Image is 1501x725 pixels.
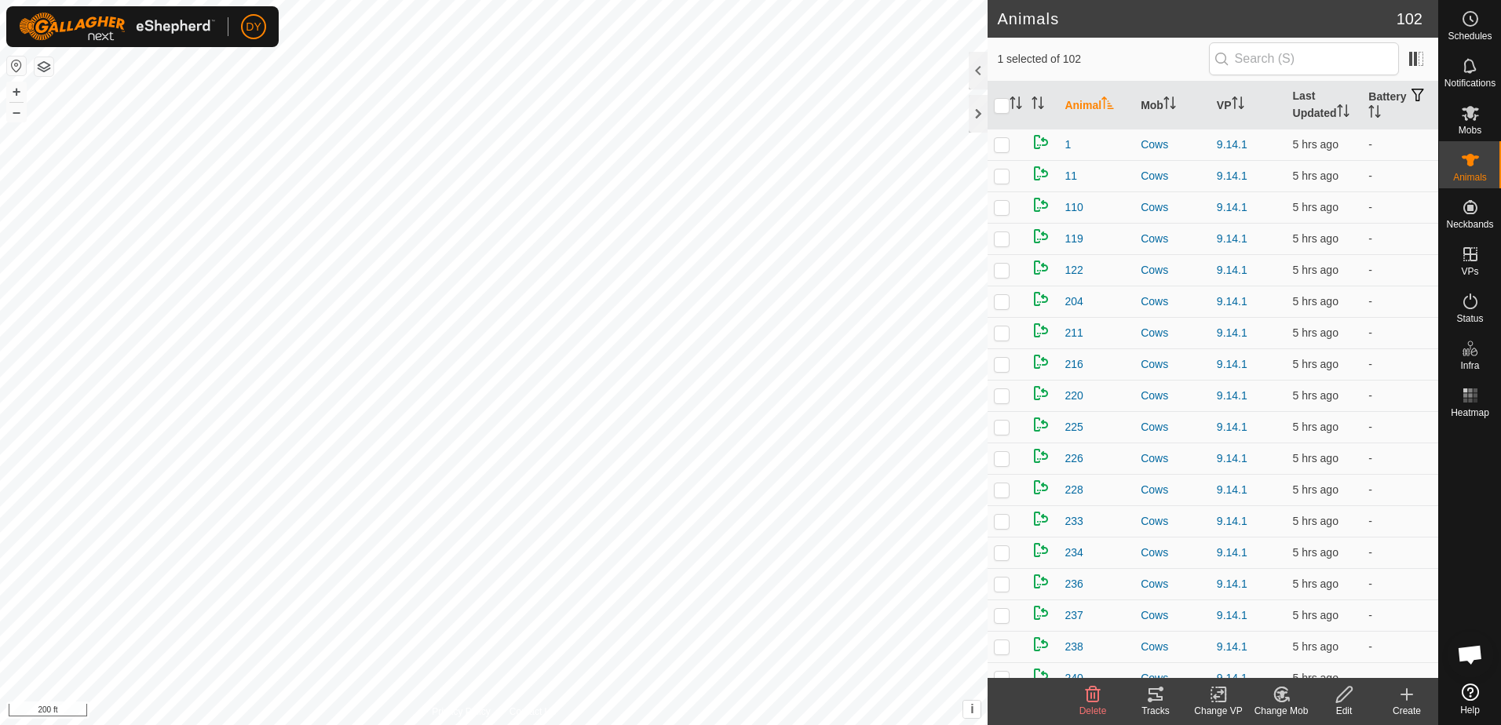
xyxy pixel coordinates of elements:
span: 14 Sept 2025, 9:13 am [1293,640,1338,653]
img: returning on [1032,415,1050,434]
span: 225 [1065,419,1083,435]
img: returning on [1032,603,1050,622]
span: 14 Sept 2025, 9:12 am [1293,672,1338,684]
span: 14 Sept 2025, 9:13 am [1293,389,1338,402]
span: 220 [1065,388,1083,404]
img: returning on [1032,290,1050,308]
img: returning on [1032,666,1050,685]
span: 110 [1065,199,1083,216]
img: returning on [1032,195,1050,214]
div: Cows [1141,513,1204,530]
a: 9.14.1 [1217,169,1247,182]
p-sorticon: Activate to sort [1101,99,1114,111]
div: Cows [1141,419,1204,435]
span: 14 Sept 2025, 9:13 am [1293,138,1338,151]
div: Tracks [1124,704,1187,718]
a: 9.14.1 [1217,577,1247,590]
span: Neckbands [1446,220,1493,229]
span: 14 Sept 2025, 9:12 am [1293,358,1338,370]
a: 9.14.1 [1217,546,1247,559]
td: - [1362,317,1438,348]
td: - [1362,223,1438,254]
a: Privacy Policy [432,705,491,719]
td: - [1362,631,1438,662]
h2: Animals [997,9,1396,28]
td: - [1362,191,1438,223]
span: Heatmap [1451,408,1489,417]
a: 9.14.1 [1217,389,1247,402]
a: 9.14.1 [1217,452,1247,465]
img: returning on [1032,384,1050,403]
span: 1 selected of 102 [997,51,1208,67]
div: Change VP [1187,704,1250,718]
span: Mobs [1459,126,1481,135]
p-sorticon: Activate to sort [1010,99,1022,111]
a: 9.14.1 [1217,138,1247,151]
th: Battery [1362,82,1438,129]
p-sorticon: Activate to sort [1337,107,1349,119]
img: returning on [1032,352,1050,371]
a: 9.14.1 [1217,264,1247,276]
span: 14 Sept 2025, 9:12 am [1293,201,1338,213]
td: - [1362,443,1438,474]
span: 14 Sept 2025, 9:14 am [1293,546,1338,559]
div: Cows [1141,450,1204,467]
td: - [1362,599,1438,631]
span: 1 [1065,137,1071,153]
td: - [1362,662,1438,694]
div: Cows [1141,482,1204,498]
div: Cows [1141,639,1204,655]
img: returning on [1032,509,1050,528]
th: Animal [1058,82,1134,129]
div: Cows [1141,231,1204,247]
span: i [970,702,973,716]
div: Cows [1141,576,1204,592]
span: 234 [1065,545,1083,561]
div: Edit [1313,704,1375,718]
img: returning on [1032,572,1050,591]
span: Help [1460,705,1480,715]
div: Cows [1141,325,1204,341]
div: Cows [1141,199,1204,216]
span: 14 Sept 2025, 9:12 am [1293,483,1338,496]
td: - [1362,568,1438,599]
div: Cows [1141,356,1204,373]
span: 237 [1065,607,1083,624]
a: 9.14.1 [1217,326,1247,339]
span: 211 [1065,325,1083,341]
img: returning on [1032,635,1050,654]
input: Search (S) [1209,42,1399,75]
span: 14 Sept 2025, 9:06 am [1293,264,1338,276]
div: Cows [1141,388,1204,404]
button: i [963,701,981,718]
span: 14 Sept 2025, 9:03 am [1293,577,1338,590]
span: 233 [1065,513,1083,530]
span: DY [246,19,261,35]
a: 9.14.1 [1217,640,1247,653]
td: - [1362,254,1438,286]
td: - [1362,380,1438,411]
a: 9.14.1 [1217,201,1247,213]
span: 11 [1065,168,1077,184]
a: 9.14.1 [1217,232,1247,245]
span: 14 Sept 2025, 9:13 am [1293,452,1338,465]
span: 119 [1065,231,1083,247]
div: Cows [1141,607,1204,624]
a: 9.14.1 [1217,421,1247,433]
th: VP [1211,82,1287,129]
span: 226 [1065,450,1083,467]
span: 228 [1065,482,1083,498]
img: Gallagher Logo [19,13,215,41]
span: Schedules [1448,31,1492,41]
span: VPs [1461,267,1478,276]
div: Cows [1141,670,1204,687]
span: 14 Sept 2025, 9:13 am [1293,609,1338,621]
img: returning on [1032,321,1050,340]
td: - [1362,286,1438,317]
span: 204 [1065,293,1083,310]
span: 14 Sept 2025, 9:13 am [1293,295,1338,308]
th: Mob [1134,82,1211,129]
button: + [7,82,26,101]
div: Create [1375,704,1438,718]
td: - [1362,411,1438,443]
